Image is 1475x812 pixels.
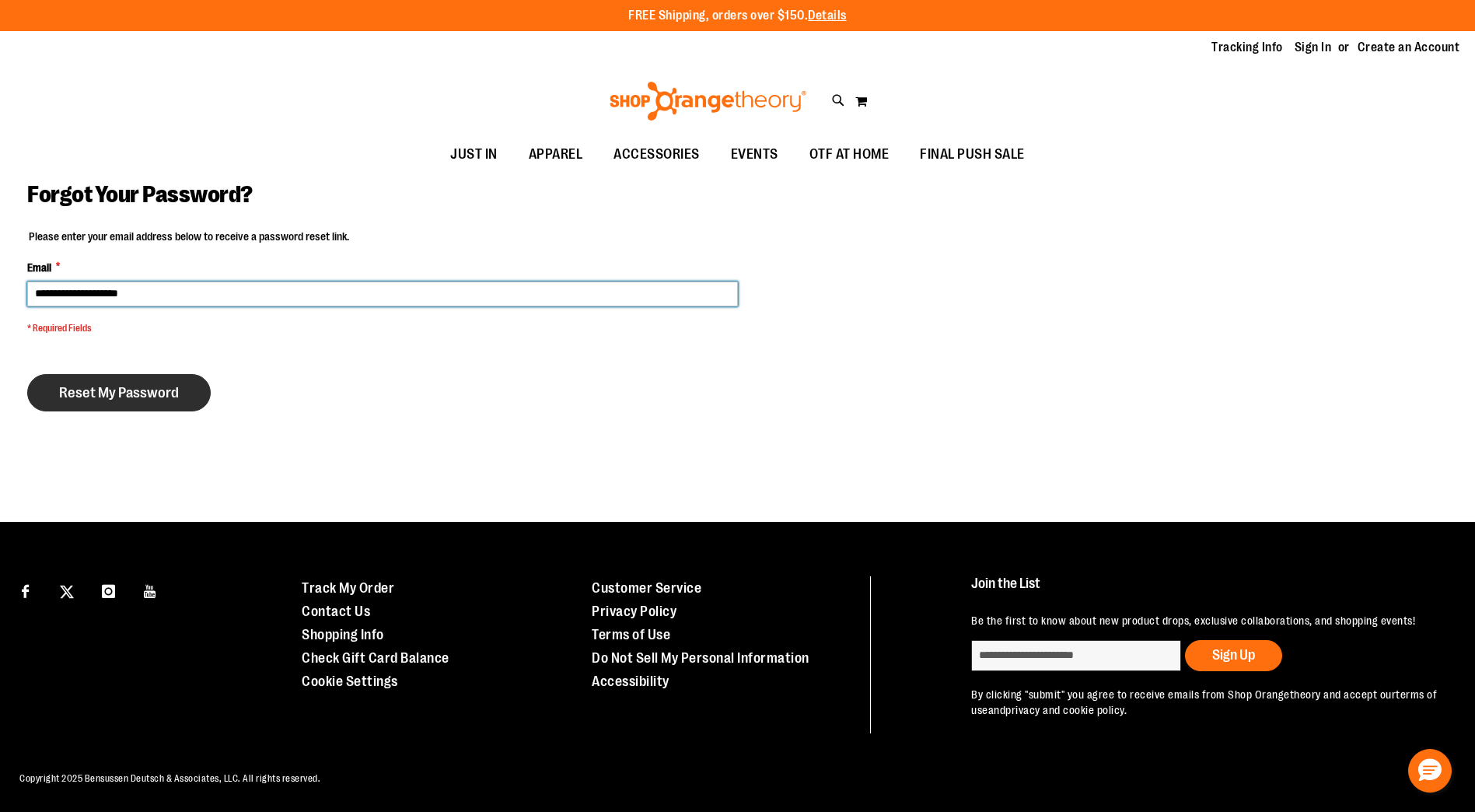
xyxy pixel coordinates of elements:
span: APPAREL [529,137,583,172]
a: privacy and cookie policy. [1005,704,1127,716]
a: ACCESSORIES [598,137,715,173]
span: EVENTS [731,137,778,172]
a: Track My Order [302,580,394,596]
a: Cookie Settings [302,674,398,689]
button: Reset My Password [27,374,211,411]
a: FINAL PUSH SALE [904,137,1040,173]
a: OTF AT HOME [794,137,905,173]
img: Twitter [60,585,74,599]
a: Visit our Instagram page [95,576,122,604]
a: Check Gift Card Balance [302,650,449,666]
a: Tracking Info [1211,39,1283,56]
a: EVENTS [715,137,794,173]
a: JUST IN [435,137,513,173]
button: Hello, have a question? Let’s chat. [1408,749,1452,793]
input: enter email [971,640,1181,671]
a: Contact Us [302,604,370,619]
span: Email [27,260,51,275]
p: FREE Shipping, orders over $150. [628,7,847,25]
a: terms of use [971,688,1437,716]
span: Sign Up [1212,647,1255,663]
a: Accessibility [592,674,669,689]
a: Shopping Info [302,627,384,642]
a: Privacy Policy [592,604,676,619]
a: Create an Account [1358,39,1460,56]
span: * Required Fields [27,322,738,335]
a: Visit our Facebook page [12,576,39,604]
span: Reset My Password [59,384,179,401]
button: Sign Up [1185,640,1282,671]
a: Do Not Sell My Personal Information [592,650,809,666]
a: Customer Service [592,580,701,596]
a: Details [808,9,847,23]
span: Forgot Your Password? [27,181,253,208]
a: Visit our Youtube page [137,576,164,604]
p: By clicking "submit" you agree to receive emails from Shop Orangetheory and accept our and [971,687,1439,718]
span: Copyright 2025 Bensussen Deutsch & Associates, LLC. All rights reserved. [19,773,320,784]
span: OTF AT HOME [809,137,890,172]
span: FINAL PUSH SALE [920,137,1025,172]
a: Sign In [1295,39,1332,56]
p: Be the first to know about new product drops, exclusive collaborations, and shopping events! [971,613,1439,628]
a: APPAREL [513,137,599,173]
span: ACCESSORIES [613,137,700,172]
span: JUST IN [450,137,498,172]
legend: Please enter your email address below to receive a password reset link. [27,229,351,244]
a: Terms of Use [592,627,670,642]
a: Visit our X page [54,576,81,604]
img: Shop Orangetheory [607,82,809,121]
h4: Join the List [971,576,1439,605]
